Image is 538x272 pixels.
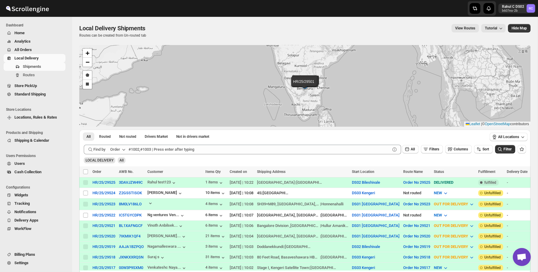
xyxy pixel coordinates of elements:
a: Draw a rectangle [83,80,92,89]
div: 21 items [205,234,226,240]
span: Billing Plans [14,252,35,257]
a: Zoom in [83,49,92,58]
span: Find by [93,147,105,153]
a: Zoom out [83,58,92,67]
div: [DATE] | 10:03 [230,244,253,250]
span: Tracking [14,201,30,206]
button: 4 items [205,265,224,271]
button: HR/25/29524 [92,191,115,195]
span: Local Delivery Shipments [79,25,145,32]
div: [GEOGRAPHIC_DATA], [GEOGRAPHIC_DATA] [257,233,319,239]
img: Marker [300,80,309,87]
div: Vinoth Anbilsek... [147,223,178,228]
button: Ng ventures Ven... [147,213,185,219]
span: Not routed [119,134,136,139]
div: [GEOGRAPHIC_DATA] [321,212,349,218]
span: Unfulfilled [484,223,501,228]
button: Z2GSSTISOK [119,191,142,195]
div: HR/25/29518 [92,255,115,259]
button: Order No 29523 [403,202,430,206]
div: Not routed [403,212,430,218]
button: Order No 29517 [403,265,430,270]
span: Home [14,31,25,35]
button: WorkFlow [4,225,65,233]
button: OUT FOR DELIVERY [430,221,478,231]
button: Order No 29521 [403,223,430,228]
button: Cash Collection [4,168,65,176]
button: Locations, Rules & Rates [4,113,65,122]
span: Local Delivery [14,56,39,60]
span: Users Permissions [6,153,68,158]
div: Venkateshc Naya... [147,265,181,270]
div: - [507,254,527,260]
span: Created on [230,170,247,174]
div: 5H39+M89, [GEOGRAPHIC_DATA], [GEOGRAPHIC_DATA], [GEOGRAPHIC_DATA], 560119 [257,201,319,207]
div: | [257,180,348,186]
span: Rahul C DS02 [527,4,535,13]
input: #1002,#1003 | Press enter after typing [128,145,390,154]
button: IC5TGYCDPK [119,213,142,217]
img: Marker [301,81,310,88]
span: Store Locations [6,107,68,112]
span: All Locations [498,134,519,139]
span: − [86,58,89,66]
div: Rahul test123 [147,180,177,186]
span: Delivery Date [507,170,527,174]
span: NEW [434,191,442,195]
button: JXNKXXRQSN [119,255,144,259]
button: OUT FOR DELIVERY [430,231,478,241]
button: HR/25/29520 [92,234,115,238]
img: Marker [301,82,310,89]
span: Route Name [403,170,423,174]
div: Order [110,147,120,153]
span: Shipments [23,64,41,69]
button: All [83,132,94,141]
button: view route [452,24,479,32]
span: Standard Shipping [14,92,46,96]
div: - [507,190,527,196]
span: All [119,158,124,162]
button: Sort [474,145,493,153]
div: 31 items [205,255,226,261]
div: Bangalore Division ,[GEOGRAPHIC_DATA] ,[GEOGRAPHIC_DATA] ,562114 [257,223,319,229]
span: Fulfillment [478,170,495,174]
button: Un-claimable [173,132,213,141]
button: DS02 Bileshivale [352,244,380,249]
span: Unfulfilled [484,202,501,207]
button: Delivery Apps [4,216,65,225]
button: AAJA1BZPQO [119,244,144,249]
button: DS03 Kengeri [352,255,375,259]
button: HR/25/29521 [92,223,115,228]
span: NEW [434,213,442,217]
button: Unrouted [116,132,140,141]
button: Order No 29525 [403,180,430,185]
button: Columns [445,145,472,153]
button: Filters [421,145,443,153]
button: OUT FOR DELIVERY [430,252,478,262]
button: Map action label [508,24,530,32]
div: HR/25/29519 [92,244,115,249]
span: Order [92,170,101,174]
span: All [411,147,415,151]
button: Widgets [4,191,65,199]
span: Unfulfilled [484,234,501,239]
button: 6 items [205,213,224,219]
span: Items Qty [205,170,221,174]
button: 1 items [205,180,224,186]
span: Shipping & Calendar [14,138,49,143]
img: Marker [300,82,309,88]
span: Start Location [352,170,374,174]
span: Customer [147,170,163,174]
div: [DATE] | 10:02 [230,265,253,271]
span: Delivery Apps [14,218,38,222]
div: [PERSON_NAME] [147,190,183,196]
div: - [507,223,527,229]
div: [DATE] | 10:22 [230,180,253,186]
div: - [507,233,527,239]
div: HR/25/29522 [92,213,115,217]
button: HR/25/29517 [92,265,115,270]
